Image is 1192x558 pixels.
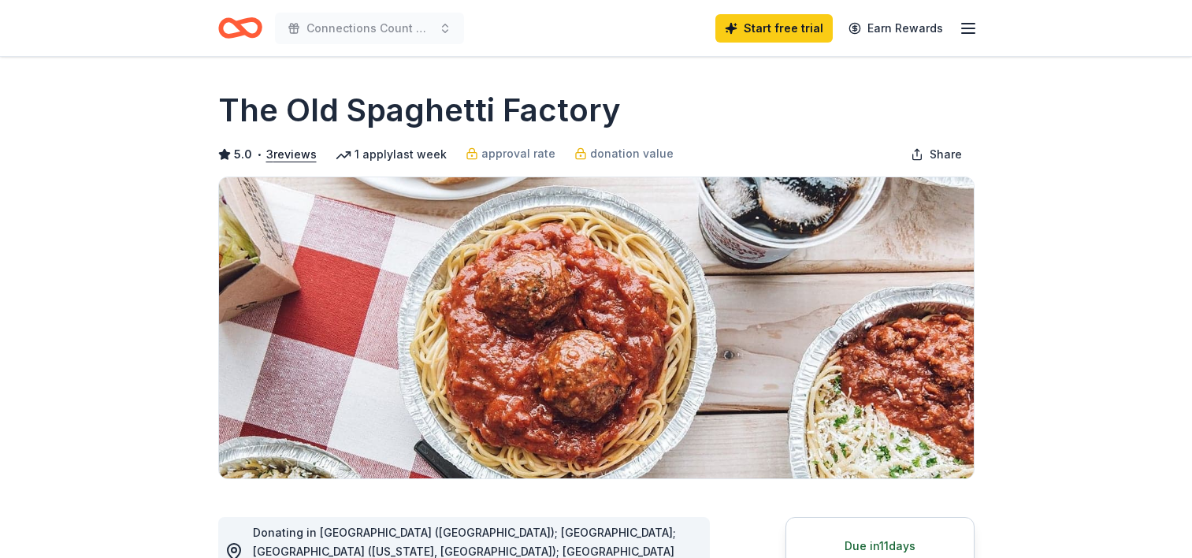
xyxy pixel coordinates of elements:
span: 5.0 [234,145,252,164]
button: Connections Count Showcase [275,13,464,44]
span: Share [930,145,962,164]
a: Earn Rewards [839,14,952,43]
span: approval rate [481,144,555,163]
div: Due in 11 days [805,537,955,556]
div: 1 apply last week [336,145,447,164]
span: • [256,148,262,161]
a: Home [218,9,262,46]
span: Connections Count Showcase [306,19,433,38]
img: Image for The Old Spaghetti Factory [219,177,974,478]
span: donation value [590,144,674,163]
a: approval rate [466,144,555,163]
h1: The Old Spaghetti Factory [218,88,621,132]
button: Share [898,139,975,170]
button: 3reviews [266,145,317,164]
a: donation value [574,144,674,163]
a: Start free trial [715,14,833,43]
